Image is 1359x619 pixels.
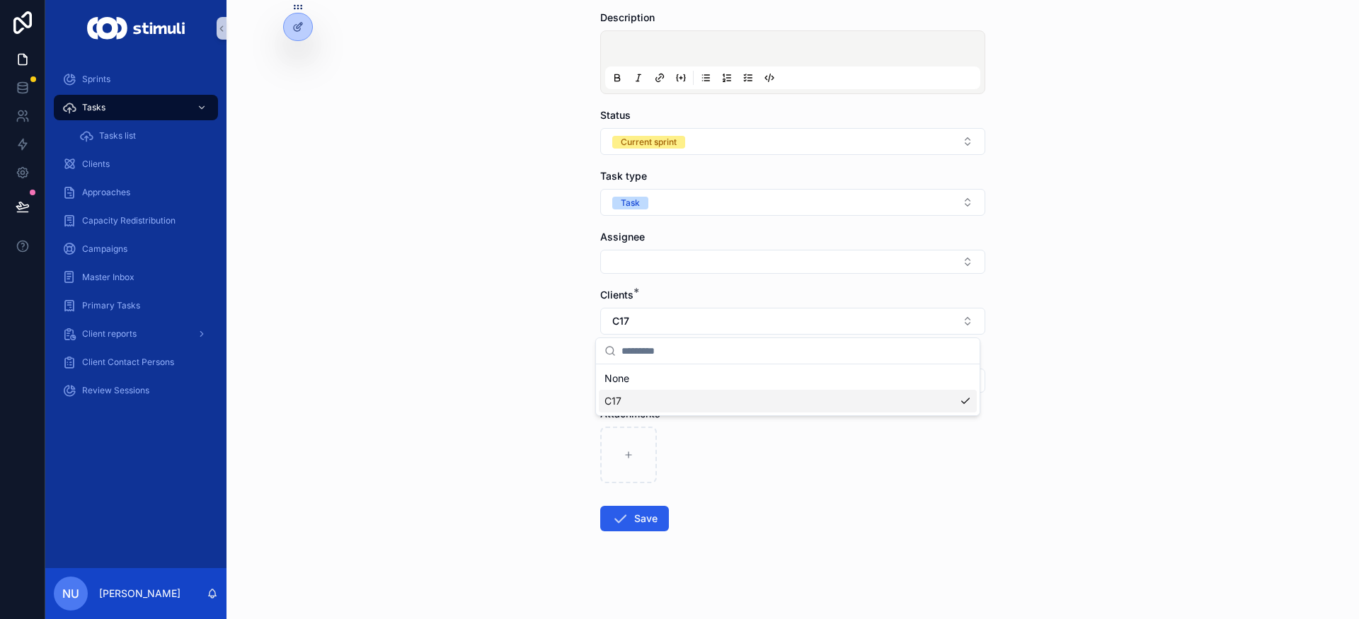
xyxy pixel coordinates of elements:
[54,208,218,233] a: Capacity Redistribution
[82,300,140,311] span: Primary Tasks
[54,378,218,403] a: Review Sessions
[82,158,110,170] span: Clients
[599,367,977,390] div: None
[600,289,633,301] span: Clients
[621,136,677,149] div: Current sprint
[82,243,127,255] span: Campaigns
[600,170,647,182] span: Task type
[600,308,985,335] button: Select Button
[82,357,174,368] span: Client Contact Persons
[54,321,218,347] a: Client reports
[62,585,79,602] span: NU
[54,293,218,318] a: Primary Tasks
[82,272,134,283] span: Master Inbox
[82,215,176,226] span: Capacity Redistribution
[54,180,218,205] a: Approaches
[600,11,655,23] span: Description
[82,187,130,198] span: Approaches
[621,197,640,209] div: Task
[596,364,980,415] div: Suggestions
[45,57,226,422] div: scrollable content
[54,265,218,290] a: Master Inbox
[54,95,218,120] a: Tasks
[54,349,218,375] a: Client Contact Persons
[600,506,669,531] button: Save
[604,394,621,408] span: C17
[600,128,985,155] button: Select Button
[82,102,105,113] span: Tasks
[600,231,645,243] span: Assignee
[600,109,631,121] span: Status
[99,130,136,141] span: Tasks list
[54,151,218,177] a: Clients
[54,236,218,262] a: Campaigns
[600,250,985,274] button: Select Button
[612,314,629,328] span: C17
[82,328,137,340] span: Client reports
[87,17,184,40] img: App logo
[600,189,985,216] button: Select Button
[71,123,218,149] a: Tasks list
[99,586,180,601] p: [PERSON_NAME]
[82,385,149,396] span: Review Sessions
[82,74,110,85] span: Sprints
[54,66,218,92] a: Sprints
